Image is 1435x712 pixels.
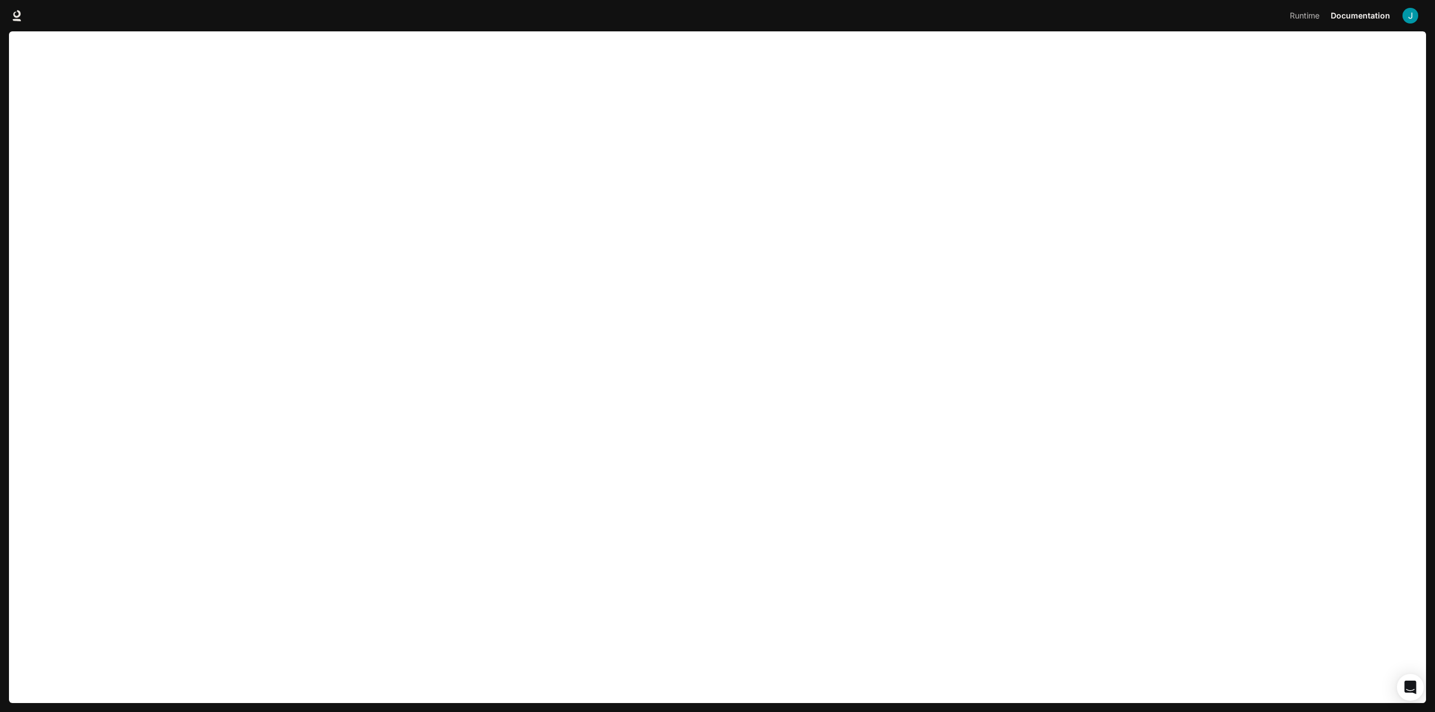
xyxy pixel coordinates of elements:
[1397,674,1424,701] div: Open Intercom Messenger
[1290,9,1320,23] span: Runtime
[1331,9,1390,23] span: Documentation
[1284,4,1325,27] a: Runtime
[9,31,1426,712] iframe: Documentation
[1326,4,1395,27] a: Documentation
[1399,4,1422,27] button: User avatar
[1402,8,1418,24] img: User avatar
